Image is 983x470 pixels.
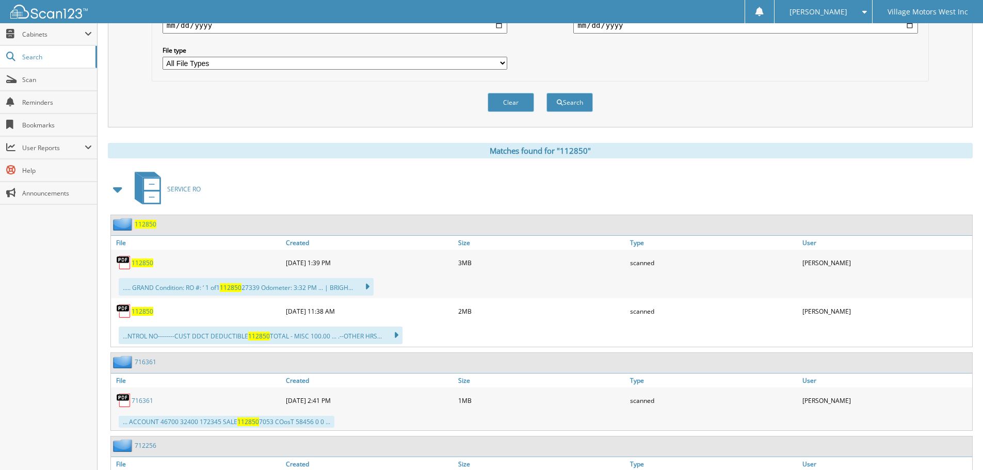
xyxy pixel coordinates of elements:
[283,301,456,321] div: [DATE] 11:38 AM
[283,374,456,387] a: Created
[488,93,534,112] button: Clear
[789,9,847,15] span: [PERSON_NAME]
[800,301,972,321] div: [PERSON_NAME]
[627,301,800,321] div: scanned
[132,258,153,267] a: 112850
[113,218,135,231] img: folder2.png
[132,396,153,405] a: 716361
[113,355,135,368] img: folder2.png
[931,420,983,470] iframe: Chat Widget
[132,307,153,316] a: 112850
[22,98,92,107] span: Reminders
[128,169,201,209] a: SERVICE RO
[10,5,88,19] img: scan123-logo-white.svg
[546,93,593,112] button: Search
[456,374,628,387] a: Size
[135,441,156,450] a: 712256
[456,236,628,250] a: Size
[627,236,800,250] a: Type
[800,252,972,273] div: [PERSON_NAME]
[237,417,259,426] span: 112850
[248,332,270,341] span: 112850
[119,278,374,296] div: ..... GRAND Condition: RO #: ‘ 1 of1 27339 Odometer: 3:32 PM ... | BRIGH...
[163,46,507,55] label: File type
[111,374,283,387] a: File
[22,75,92,84] span: Scan
[116,255,132,270] img: PDF.png
[283,236,456,250] a: Created
[627,252,800,273] div: scanned
[22,143,85,152] span: User Reports
[573,17,918,34] input: end
[116,303,132,319] img: PDF.png
[283,252,456,273] div: [DATE] 1:39 PM
[22,30,85,39] span: Cabinets
[627,390,800,411] div: scanned
[800,374,972,387] a: User
[119,327,402,344] div: ...NTROL NO--------CUST DDCT DEDUCTIBLE TOTAL - MISC 100.00 ... .--OTHER HRS...
[163,17,507,34] input: start
[135,358,156,366] a: 716361
[800,390,972,411] div: [PERSON_NAME]
[22,53,90,61] span: Search
[283,390,456,411] div: [DATE] 2:41 PM
[22,166,92,175] span: Help
[167,185,201,193] span: SERVICE RO
[135,220,156,229] a: 112850
[888,9,968,15] span: Village Motors West Inc
[108,143,973,158] div: Matches found for "112850"
[800,236,972,250] a: User
[119,416,334,428] div: ... ACCOUNT 46700 32400 172345 SALE 7053 COosT 58456 0 0 ...
[22,121,92,129] span: Bookmarks
[456,252,628,273] div: 3MB
[111,236,283,250] a: File
[456,301,628,321] div: 2MB
[627,374,800,387] a: Type
[220,283,241,292] span: 112850
[456,390,628,411] div: 1MB
[22,189,92,198] span: Announcements
[116,393,132,408] img: PDF.png
[113,439,135,452] img: folder2.png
